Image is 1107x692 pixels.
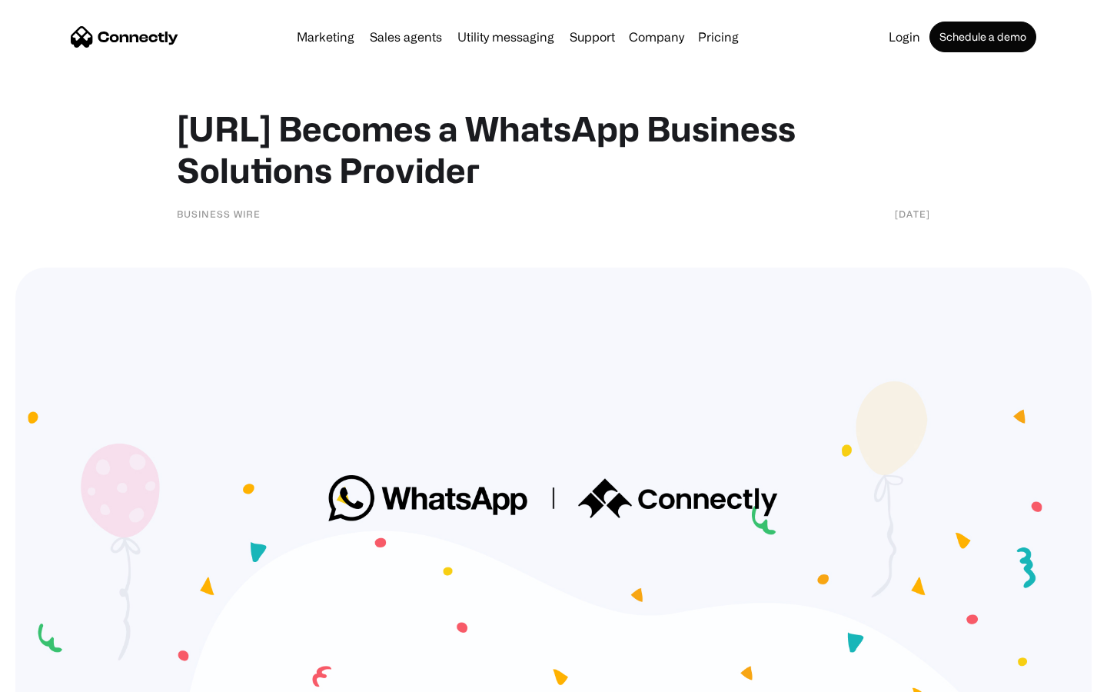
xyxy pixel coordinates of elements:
a: Support [563,31,621,43]
h1: [URL] Becomes a WhatsApp Business Solutions Provider [177,108,930,191]
div: Business Wire [177,206,261,221]
a: Schedule a demo [929,22,1036,52]
div: Company [629,26,684,48]
a: Sales agents [364,31,448,43]
a: Utility messaging [451,31,560,43]
a: Pricing [692,31,745,43]
a: Marketing [291,31,361,43]
aside: Language selected: English [15,665,92,687]
div: [DATE] [895,206,930,221]
ul: Language list [31,665,92,687]
a: Login [883,31,926,43]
